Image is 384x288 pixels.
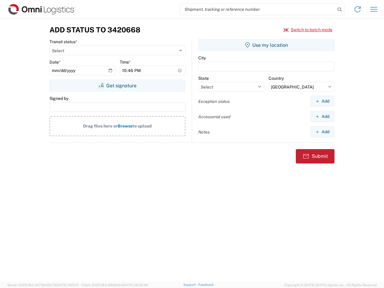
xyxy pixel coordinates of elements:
span: Server: 2025.18.0-dd719145275 [7,283,79,287]
button: Switch to batch mode [283,25,332,35]
label: Transit status [49,39,77,44]
button: Use my location [198,39,334,51]
label: State [198,76,209,81]
button: Add [310,96,334,107]
span: Copyright © [DATE]-[DATE] Agistix Inc., All Rights Reserved [284,282,377,288]
button: Add [310,126,334,137]
label: Signed by [49,96,68,101]
span: Drag files here or [83,124,118,128]
label: Exception status [198,99,230,104]
button: Get signature [49,79,185,91]
span: [DATE] 09:32:48 [123,283,148,287]
button: Add [310,111,334,122]
label: Date [49,59,61,65]
label: City [198,55,206,61]
span: to upload [133,124,152,128]
input: Shipment, tracking or reference number [180,4,335,15]
span: Client: 2025.18.0-9839db4 [81,283,148,287]
label: Country [268,76,284,81]
label: Accessorial used [198,114,230,119]
span: Browse [118,124,133,128]
h3: Add Status to 3420668 [49,25,140,34]
a: Feedback [198,283,214,286]
label: Time [120,59,131,65]
a: Support [183,283,198,286]
span: [DATE] 09:51:11 [56,283,79,287]
label: Notes [198,129,210,135]
button: Submit [296,149,334,163]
